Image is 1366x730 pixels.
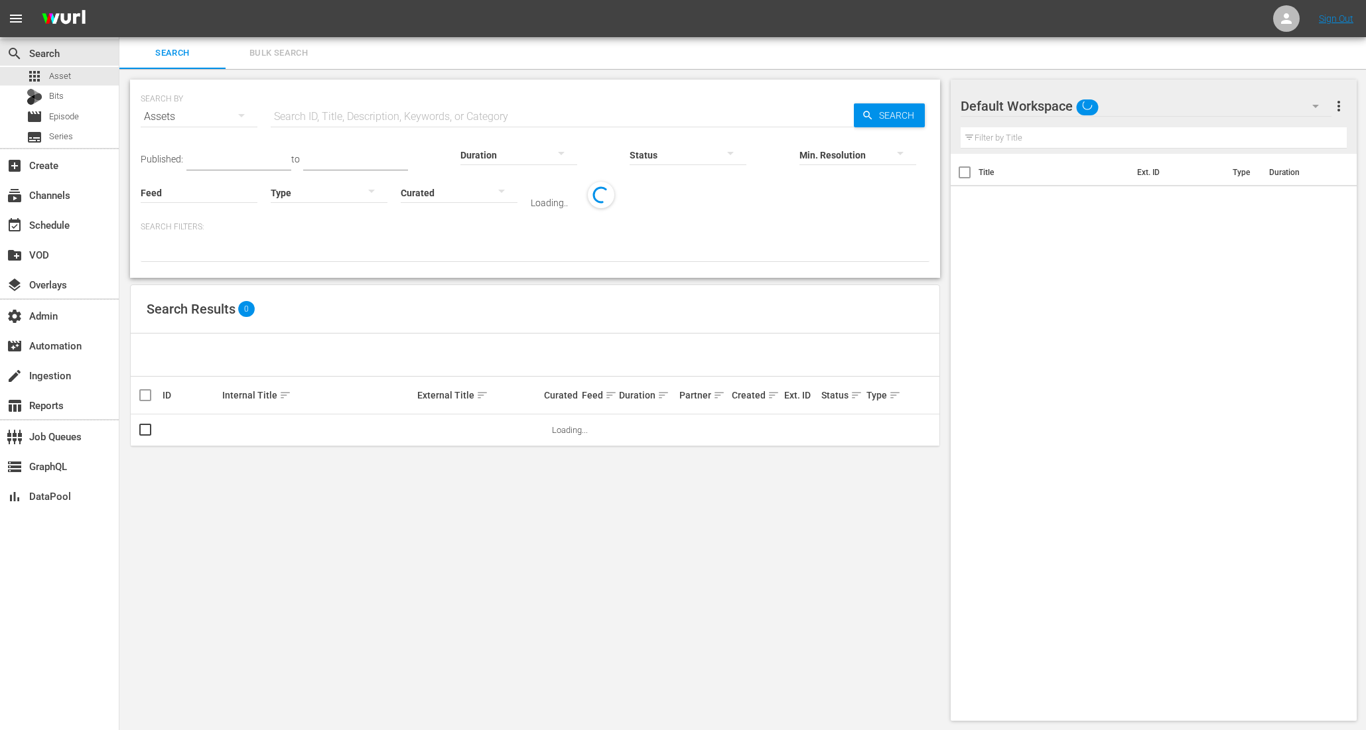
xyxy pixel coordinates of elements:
div: Feed [582,387,615,403]
span: Create [7,158,23,174]
span: 0 [238,301,255,317]
span: sort [851,389,862,401]
span: sort [713,389,725,401]
div: Default Workspace [961,88,1332,125]
span: Episode [27,109,42,125]
a: Sign Out [1319,13,1353,24]
span: Overlays [7,277,23,293]
div: Created [732,387,780,403]
span: sort [657,389,669,401]
div: Ext. ID [784,390,817,400]
div: Internal Title [222,387,413,403]
span: Search Results [147,301,236,317]
span: Reports [7,398,23,414]
span: sort [279,389,291,401]
button: more_vert [1331,90,1347,122]
span: Asset [27,68,42,84]
div: Partner [679,387,728,403]
div: Status [821,387,862,403]
span: GraphQL [7,459,23,475]
span: Series [27,129,42,145]
button: Search [854,103,925,127]
div: Assets [141,98,257,135]
span: Search [127,46,218,61]
span: Bits [49,90,64,103]
span: Schedule [7,217,23,233]
span: DataPool [7,489,23,505]
span: Series [49,130,73,143]
span: to [291,154,300,164]
span: more_vert [1331,98,1347,114]
span: VOD [7,247,23,263]
span: Automation [7,338,23,354]
span: sort [768,389,780,401]
span: Admin [7,308,23,324]
span: Published: [141,154,183,164]
span: sort [889,389,901,401]
th: Duration [1261,154,1341,191]
th: Title [979,154,1130,191]
th: Ext. ID [1129,154,1225,191]
span: sort [476,389,488,401]
div: ID [163,390,218,400]
span: sort [605,389,617,401]
span: Ingestion [7,368,23,384]
span: Search [874,103,925,127]
span: menu [8,11,24,27]
span: Job Queues [7,429,23,445]
span: Bulk Search [234,46,324,61]
div: Duration [619,387,675,403]
div: Curated [544,390,577,400]
p: Search Filters: [141,221,929,233]
span: Channels [7,188,23,204]
span: Asset [49,70,71,83]
div: Loading.. [531,198,568,208]
span: Loading... [552,425,588,435]
div: Type [866,387,892,403]
span: Episode [49,110,79,123]
th: Type [1225,154,1261,191]
span: Search [7,46,23,62]
img: ans4CAIJ8jUAAAAAAAAAAAAAAAAAAAAAAAAgQb4GAAAAAAAAAAAAAAAAAAAAAAAAJMjXAAAAAAAAAAAAAAAAAAAAAAAAgAT5G... [32,3,96,34]
div: Bits [27,89,42,105]
div: External Title [417,387,541,403]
